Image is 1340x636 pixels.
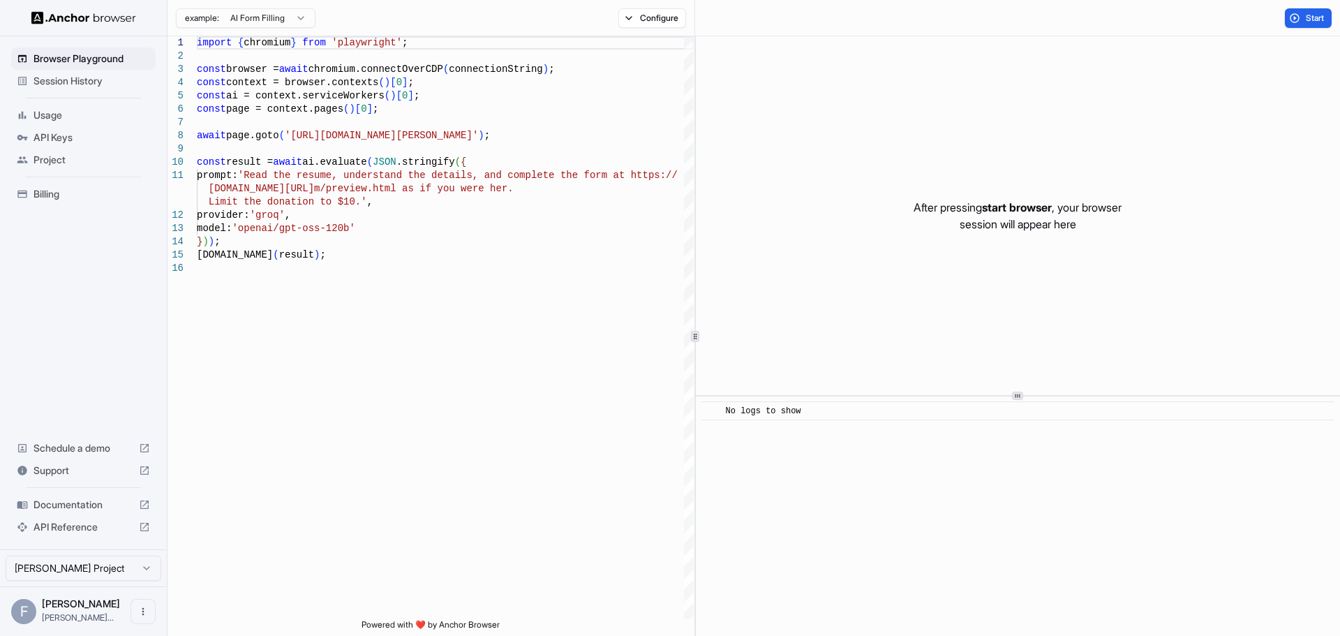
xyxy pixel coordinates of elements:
div: 11 [167,169,184,182]
span: ( [367,156,373,168]
span: Session History [33,74,150,88]
span: fabio.filho@tessai.io [42,612,114,623]
span: { [238,37,244,48]
div: Session History [11,70,156,92]
span: await [273,156,302,168]
span: const [197,64,226,75]
span: browser = [226,64,279,75]
span: connectionString [449,64,542,75]
div: 15 [167,249,184,262]
img: Anchor Logo [31,11,136,24]
span: ) [543,64,549,75]
div: 10 [167,156,184,169]
span: Billing [33,187,150,201]
span: Project [33,153,150,167]
span: m/preview.html as if you were her. [314,183,514,194]
span: await [197,130,226,141]
span: ) [349,103,355,114]
span: chromium [244,37,290,48]
span: ) [314,249,320,260]
span: [ [355,103,361,114]
span: ( [455,156,461,168]
span: ; [373,103,378,114]
div: 12 [167,209,184,222]
span: ; [214,236,220,247]
span: chromium.connectOverCDP [308,64,443,75]
div: Documentation [11,494,156,516]
span: Fábio Filho [42,598,120,609]
span: page.goto [226,130,279,141]
span: ] [408,90,413,101]
div: Browser Playground [11,47,156,70]
span: 'Read the resume, understand the details, and comp [238,170,531,181]
span: await [279,64,308,75]
span: No logs to show [726,406,801,416]
span: ; [402,37,408,48]
button: Start [1285,8,1332,28]
span: const [197,77,226,88]
span: ​ [708,404,715,418]
span: ; [414,90,419,101]
span: ; [549,64,554,75]
div: 8 [167,129,184,142]
span: ] [367,103,373,114]
div: 2 [167,50,184,63]
span: API Keys [33,131,150,145]
span: ) [390,90,396,101]
span: ) [209,236,214,247]
span: result = [226,156,273,168]
span: ( [273,249,278,260]
div: 9 [167,142,184,156]
span: Usage [33,108,150,122]
div: F [11,599,36,624]
span: ; [484,130,490,141]
span: API Reference [33,520,133,534]
span: ai = context.serviceWorkers [226,90,385,101]
div: 5 [167,89,184,103]
div: Usage [11,104,156,126]
span: ; [320,249,325,260]
span: ) [202,236,208,247]
span: .stringify [396,156,455,168]
span: page = context.pages [226,103,343,114]
span: Browser Playground [33,52,150,66]
span: 'openai/gpt-oss-120b' [232,223,355,234]
span: ; [408,77,413,88]
span: [DOMAIN_NAME] [197,249,273,260]
span: const [197,156,226,168]
span: ( [343,103,349,114]
span: Schedule a demo [33,441,133,455]
span: [DOMAIN_NAME][URL] [209,183,314,194]
span: const [197,90,226,101]
span: const [197,103,226,114]
span: ] [402,77,408,88]
span: context = browser.contexts [226,77,378,88]
span: 'playwright' [332,37,402,48]
span: ( [385,90,390,101]
span: provider: [197,209,250,221]
div: 7 [167,116,184,129]
div: Billing [11,183,156,205]
span: Start [1306,13,1325,24]
span: ( [378,77,384,88]
div: 6 [167,103,184,116]
span: prompt: [197,170,238,181]
div: API Keys [11,126,156,149]
span: start browser [982,200,1052,214]
div: 13 [167,222,184,235]
button: Open menu [131,599,156,624]
span: Limit the donation to $10.' [209,196,367,207]
span: from [302,37,326,48]
span: ( [443,64,449,75]
span: 'groq' [250,209,285,221]
div: Schedule a demo [11,437,156,459]
span: [ [390,77,396,88]
span: Documentation [33,498,133,512]
span: model: [197,223,232,234]
span: 0 [402,90,408,101]
div: 1 [167,36,184,50]
span: , [367,196,373,207]
div: Project [11,149,156,171]
span: JSON [373,156,396,168]
span: lete the form at https:// [531,170,678,181]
